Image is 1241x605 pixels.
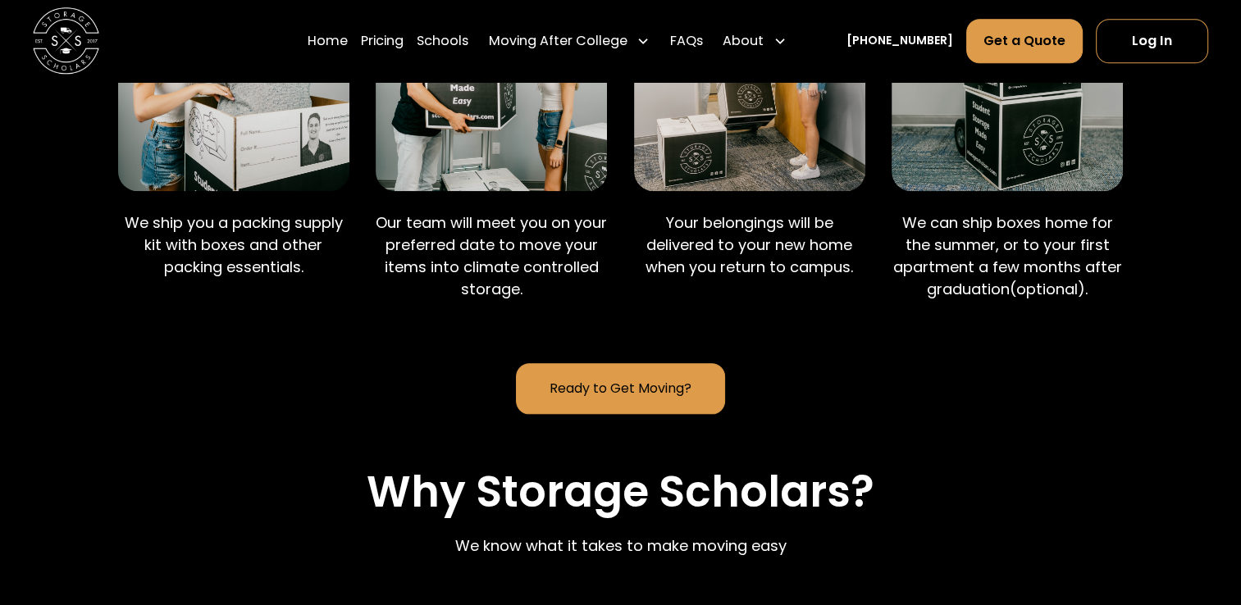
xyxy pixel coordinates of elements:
[516,363,726,414] a: Ready to Get Moving?
[455,534,787,557] p: We know what it takes to make moving easy
[1096,19,1208,63] a: Log In
[376,212,607,301] p: Our team will meet you on your preferred date to move your items into climate controlled storage.
[723,31,764,51] div: About
[488,31,627,51] div: Moving After College
[118,212,349,278] p: We ship you a packing supply kit with boxes and other packing essentials.
[417,18,468,64] a: Schools
[308,18,348,64] a: Home
[33,8,99,75] img: Storage Scholars main logo
[670,18,703,64] a: FAQs
[361,18,404,64] a: Pricing
[716,18,793,64] div: About
[481,18,656,64] div: Moving After College
[846,33,952,50] a: [PHONE_NUMBER]
[634,212,865,278] p: Your belongings will be delivered to your new home when you return to campus.
[367,466,874,518] h2: Why Storage Scholars?
[892,212,1123,301] p: We can ship boxes home for the summer, or to your first apartment a few months after graduation(o...
[966,19,1083,63] a: Get a Quote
